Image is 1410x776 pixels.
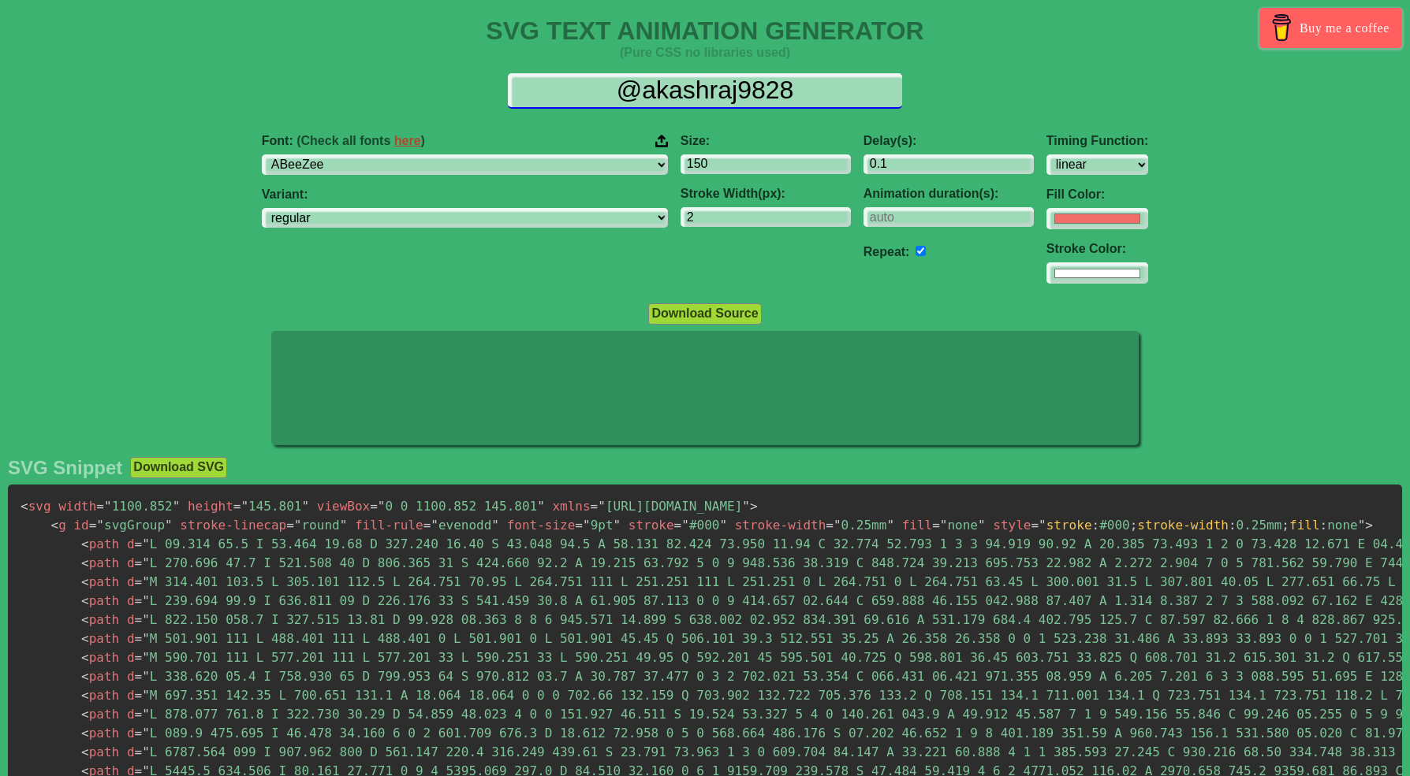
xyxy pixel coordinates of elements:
span: = [135,650,143,665]
span: < [81,688,89,703]
span: < [81,574,89,589]
span: = [591,499,599,514]
span: d [127,707,135,722]
span: (Check all fonts ) [297,134,425,147]
span: d [127,574,135,589]
span: none [932,518,985,533]
span: = [423,518,431,533]
label: Size: [681,134,851,148]
span: path [81,744,119,759]
span: = [674,518,682,533]
span: " [142,574,150,589]
span: " [431,518,438,533]
span: = [89,518,97,533]
span: > [1365,518,1373,533]
span: " [491,518,499,533]
input: 100 [681,154,851,174]
span: < [81,537,89,551]
span: Font: [262,134,425,148]
span: " [886,518,894,533]
span: path [81,650,119,665]
span: " [142,593,150,608]
span: g [51,518,66,533]
span: path [81,593,119,608]
span: : [1229,518,1237,533]
span: =" [1031,518,1046,533]
span: " [142,555,150,570]
span: " [104,499,112,514]
span: 0 0 1100.852 145.801 [370,499,545,514]
span: < [81,726,89,741]
span: path [81,537,119,551]
span: " [142,669,150,684]
span: = [932,518,940,533]
span: id [73,518,88,533]
span: " [142,612,150,627]
span: = [135,574,143,589]
span: < [21,499,28,514]
span: = [135,707,143,722]
span: ; [1130,518,1138,533]
span: = [826,518,834,533]
span: font-size [507,518,576,533]
input: Input Text Here [508,73,902,109]
span: " [614,518,621,533]
input: auto [916,246,926,256]
label: Stroke Width(px): [681,187,851,201]
input: 2px [681,207,851,227]
span: viewBox [317,499,370,514]
span: 0.25mm [826,518,894,533]
span: 9pt [575,518,621,533]
span: " [142,744,150,759]
span: path [81,631,119,646]
span: width [58,499,96,514]
span: > [750,499,758,514]
span: path [81,669,119,684]
span: = [135,593,143,608]
span: d [127,726,135,741]
span: fill [1289,518,1320,533]
span: d [127,593,135,608]
span: fill [902,518,933,533]
label: Variant: [262,188,668,202]
span: d [127,555,135,570]
span: " [165,518,173,533]
span: " [940,518,948,533]
span: < [81,555,89,570]
span: svgGroup [89,518,173,533]
span: < [81,669,89,684]
span: = [135,669,143,684]
span: d [127,688,135,703]
span: = [135,631,143,646]
a: here [394,134,421,147]
span: " [173,499,181,514]
span: height [188,499,233,514]
span: path [81,707,119,722]
span: : [1092,518,1100,533]
span: = [135,726,143,741]
span: = [135,612,143,627]
span: = [575,518,583,533]
span: = [286,518,294,533]
span: " [294,518,302,533]
span: stroke-linecap [180,518,286,533]
button: Download SVG [130,457,227,477]
span: < [81,707,89,722]
span: svg [21,499,51,514]
span: = [96,499,104,514]
span: " [302,499,310,514]
span: [URL][DOMAIN_NAME] [591,499,750,514]
span: " [978,518,986,533]
span: fill-rule [355,518,423,533]
button: Download Source [648,303,761,324]
span: " [378,499,386,514]
span: #000 [674,518,727,533]
span: stroke-width [735,518,826,533]
span: path [81,612,119,627]
span: path [81,555,119,570]
span: evenodd [423,518,499,533]
span: d [127,631,135,646]
span: path [81,574,119,589]
span: = [370,499,378,514]
span: style [993,518,1031,533]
